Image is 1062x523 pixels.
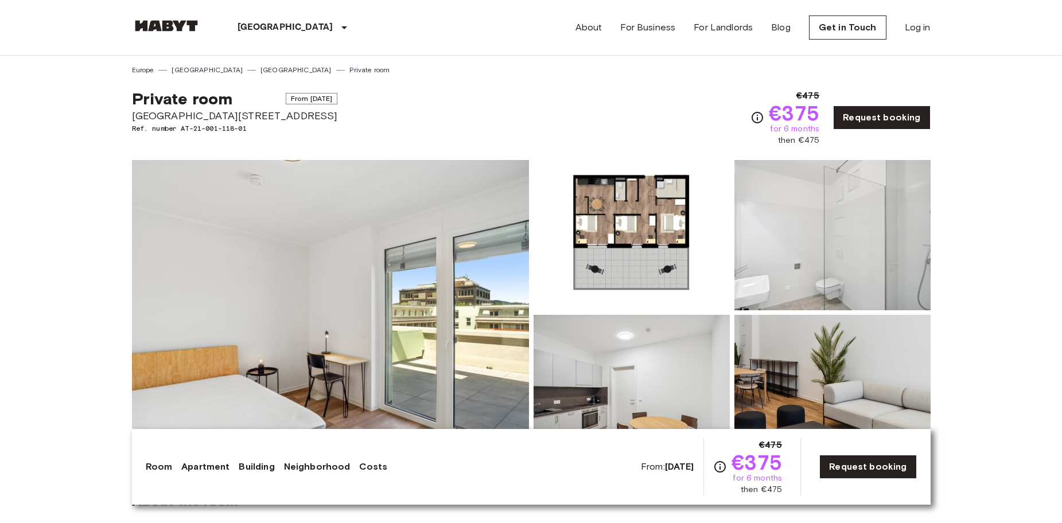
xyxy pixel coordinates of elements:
a: About [575,21,602,34]
img: Marketing picture of unit AT-21-001-118-01 [132,160,529,465]
img: Habyt [132,20,201,32]
b: [DATE] [665,461,694,472]
a: For Business [620,21,675,34]
span: €475 [796,89,820,103]
span: From [DATE] [286,93,338,104]
a: Private room [349,65,390,75]
a: Log in [905,21,931,34]
span: [GEOGRAPHIC_DATA][STREET_ADDRESS] [132,108,338,123]
span: From: [641,460,694,473]
p: [GEOGRAPHIC_DATA] [238,21,333,34]
img: Picture of unit AT-21-001-118-01 [734,160,931,310]
span: for 6 months [770,123,819,135]
a: [GEOGRAPHIC_DATA] [260,65,332,75]
img: Picture of unit AT-21-001-118-01 [534,315,730,465]
a: For Landlords [694,21,753,34]
img: Picture of unit AT-21-001-118-01 [734,315,931,465]
a: Building [239,460,274,474]
span: then €475 [741,484,782,495]
span: €375 [769,103,820,123]
a: Costs [359,460,387,474]
span: for 6 months [733,473,782,484]
span: then €475 [778,135,819,146]
svg: Check cost overview for full price breakdown. Please note that discounts apply to new joiners onl... [750,111,764,124]
a: Request booking [819,455,916,479]
a: Apartment [181,460,229,474]
a: Blog [771,21,791,34]
span: Ref. number AT-21-001-118-01 [132,123,338,134]
a: Request booking [833,106,930,130]
a: Get in Touch [809,15,886,40]
span: €375 [732,452,783,473]
a: Europe [132,65,154,75]
a: Room [146,460,173,474]
img: Picture of unit AT-21-001-118-01 [534,160,730,310]
span: €475 [759,438,783,452]
a: [GEOGRAPHIC_DATA] [172,65,243,75]
span: Private room [132,89,233,108]
svg: Check cost overview for full price breakdown. Please note that discounts apply to new joiners onl... [713,460,727,474]
a: Neighborhood [284,460,351,474]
